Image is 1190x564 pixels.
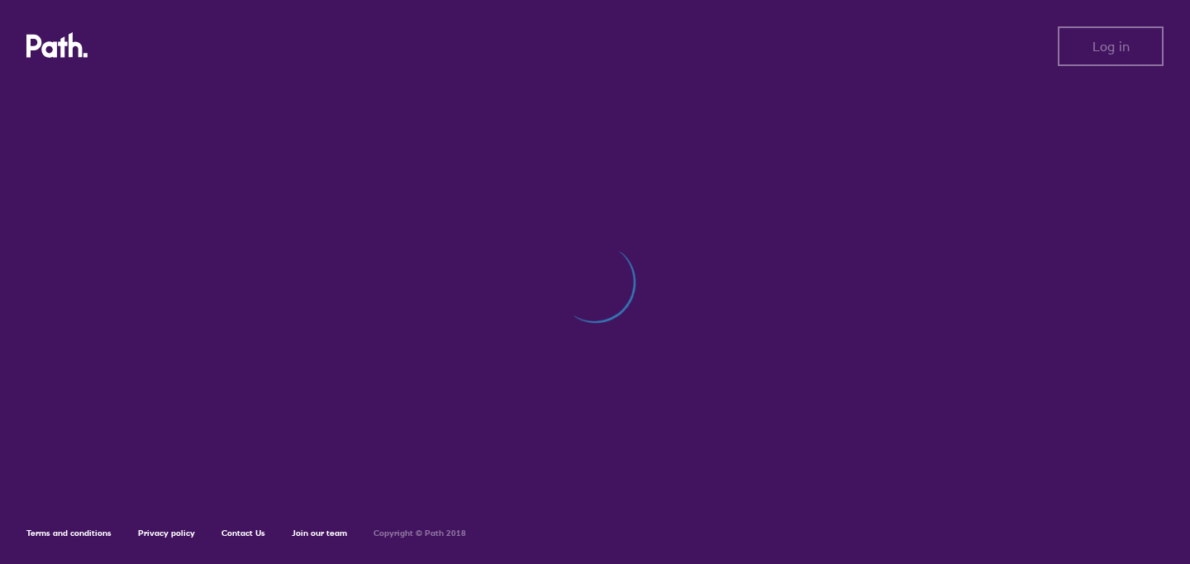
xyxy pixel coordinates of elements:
[1092,39,1130,54] span: Log in
[221,528,265,538] a: Contact Us
[374,528,466,538] h6: Copyright © Path 2018
[292,528,347,538] a: Join our team
[1058,26,1164,66] button: Log in
[138,528,195,538] a: Privacy policy
[26,528,112,538] a: Terms and conditions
